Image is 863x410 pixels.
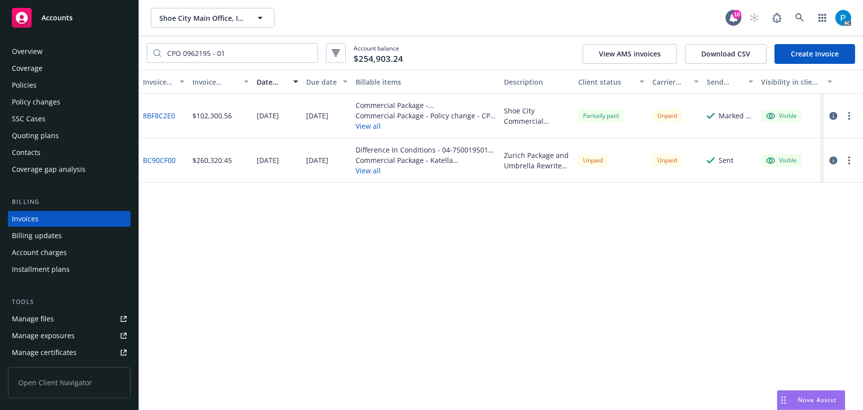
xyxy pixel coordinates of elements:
div: Account charges [12,245,67,260]
a: 8BF8C2E0 [143,110,175,121]
button: Carrier status [648,70,703,94]
span: $254,903.24 [354,52,403,65]
div: Visible [766,156,797,165]
div: Carrier status [652,77,688,87]
div: Installment plans [12,261,70,277]
a: Coverage gap analysis [8,161,131,177]
div: Manage certificates [12,345,77,360]
svg: Search [153,49,161,57]
a: Create Invoice [774,44,855,64]
div: Billable items [356,77,496,87]
span: Account balance [354,44,403,62]
div: Zurich Package and Umbrella Rewrites, DIC/EQ Policy, Cancellation Credit for [PERSON_NAME] location. [504,150,570,171]
a: Installment plans [8,261,131,277]
div: Coverage gap analysis [12,161,86,177]
button: Billable items [352,70,500,94]
button: Invoice ID [139,70,188,94]
div: Invoices [12,211,39,227]
div: SSC Cases [12,111,45,127]
div: Manage files [12,311,54,327]
div: Invoice amount [192,77,238,87]
a: Switch app [813,8,832,28]
button: Download CSV [685,44,767,64]
div: [DATE] [257,155,279,165]
div: Send result [707,77,742,87]
div: Drag to move [777,391,790,410]
a: Billing updates [8,228,131,244]
a: SSC Cases [8,111,131,127]
a: Overview [8,44,131,59]
div: Policy changes [12,94,60,110]
button: View all [356,165,496,176]
a: Report a Bug [767,8,787,28]
a: Coverage [8,60,131,76]
div: Billing [8,197,131,207]
div: Unpaid [652,154,682,166]
img: photo [835,10,851,26]
button: Send result [703,70,757,94]
button: Client status [574,70,648,94]
div: [DATE] [306,110,328,121]
div: [DATE] [306,155,328,165]
div: [DATE] [257,110,279,121]
a: Policy changes [8,94,131,110]
button: Shoe City Main Office, Inc. [151,8,274,28]
div: $102,300.56 [192,110,232,121]
div: $260,320.45 [192,155,232,165]
div: Visibility in client dash [761,77,821,87]
div: Due date [306,77,337,87]
a: Start snowing [744,8,764,28]
button: View AMS invoices [583,44,677,64]
input: Filter by keyword... [161,44,318,62]
div: Overview [12,44,43,59]
div: Billing updates [12,228,62,244]
div: Sent [719,155,733,165]
span: Shoe City Main Office, Inc. [159,13,245,23]
button: Nova Assist [777,390,845,410]
div: Description [504,77,570,87]
div: Contacts [12,145,41,160]
button: Due date [302,70,352,94]
button: Date issued [253,70,302,94]
div: Difference In Conditions - 04-7500195014-S-00 [356,145,496,155]
div: Date issued [257,77,287,87]
a: Account charges [8,245,131,260]
button: View all [356,121,496,131]
div: Visible [766,111,797,120]
div: Unpaid [652,109,682,122]
div: Partially paid [578,109,624,122]
span: Open Client Navigator [8,367,131,398]
span: Nova Assist [798,396,837,404]
div: Marked as sent [719,110,753,121]
a: Search [790,8,810,28]
div: Policies [12,77,37,93]
button: Invoice amount [188,70,253,94]
div: Commercial Package - Policy change - CPO 0962195 - 01 [356,110,496,121]
div: Client status [578,77,634,87]
div: Manage exposures [12,328,75,344]
button: Visibility in client dash [757,70,836,94]
a: Policies [8,77,131,93]
span: Accounts [42,14,73,22]
a: Manage files [8,311,131,327]
a: Quoting plans [8,128,131,144]
a: Accounts [8,4,131,32]
a: Manage exposures [8,328,131,344]
div: Invoice ID [143,77,174,87]
a: Invoices [8,211,131,227]
a: Contacts [8,145,131,160]
div: Commercial Package - Katella [PERSON_NAME] - All Locations - CPO 0974137 - 00 [356,155,496,165]
div: 10 [732,10,741,19]
div: Tools [8,297,131,307]
button: Description [500,70,574,94]
div: Commercial Package - [GEOGRAPHIC_DATA] - All Locations - CPO 0962195 - 01 [356,100,496,110]
div: Unpaid [578,154,608,166]
div: Shoe City Commercial Package Renewal Policy Change Endorsements: Update Named Insured Update Loca... [504,105,570,126]
div: Quoting plans [12,128,59,144]
a: BC90CF00 [143,155,176,165]
div: Coverage [12,60,43,76]
a: Manage certificates [8,345,131,360]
